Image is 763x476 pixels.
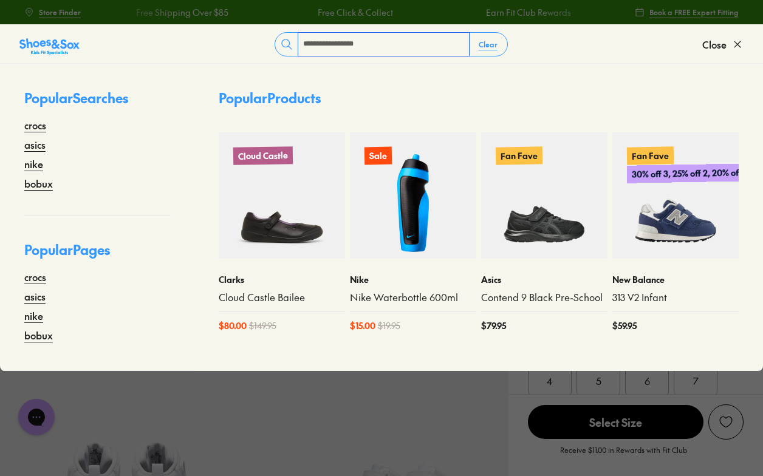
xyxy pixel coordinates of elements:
[24,176,53,191] a: bobux
[19,35,80,54] a: Shoes &amp; Sox
[219,319,247,332] span: $ 80.00
[627,163,751,183] p: 30% off 3, 25% off 2, 20% off 1
[24,270,46,284] a: crocs
[24,118,46,132] a: crocs
[219,132,345,259] a: Cloud Castle
[350,132,476,259] a: Sale
[12,395,61,440] iframe: Gorgias live chat messenger
[528,405,703,439] span: Select Size
[469,33,507,55] button: Clear
[481,273,607,286] p: Asics
[693,373,699,388] span: 7
[496,146,542,165] p: Fan Fave
[560,444,687,466] p: Receive $11.00 in Rewards with Fit Club
[612,291,739,304] a: 313 V2 Infant
[24,308,43,323] a: nike
[318,6,393,19] a: Free Click & Collect
[24,289,46,304] a: asics
[135,6,228,19] a: Free Shipping Over $85
[39,7,81,18] span: Store Finder
[627,146,674,165] p: Fan Fave
[24,88,170,118] p: Popular Searches
[596,373,601,388] span: 5
[645,373,650,388] span: 6
[528,404,703,440] button: Select Size
[24,240,170,270] p: Popular Pages
[547,373,553,388] span: 4
[219,291,345,304] a: Cloud Castle Bailee
[24,157,43,171] a: nike
[612,273,739,286] p: New Balance
[702,37,727,52] span: Close
[219,273,345,286] p: Clarks
[19,37,80,56] img: SNS_Logo_Responsive.svg
[249,319,276,332] span: $ 149.95
[481,132,607,259] a: Fan Fave
[233,146,293,165] p: Cloud Castle
[481,319,506,332] span: $ 79.95
[350,291,476,304] a: Nike Waterbottle 600ml
[649,7,739,18] span: Book a FREE Expert Fitting
[350,273,476,286] p: Nike
[708,404,744,440] button: Add to Wishlist
[702,31,744,58] button: Close
[486,6,571,19] a: Earn Fit Club Rewards
[364,147,392,165] p: Sale
[378,319,400,332] span: $ 19.95
[350,319,375,332] span: $ 15.00
[635,1,739,23] a: Book a FREE Expert Fitting
[481,291,607,304] a: Contend 9 Black Pre-School
[219,88,321,108] p: Popular Products
[24,328,53,342] a: bobux
[612,132,739,259] a: Fan Fave30% off 3, 25% off 2, 20% off 1
[612,319,637,332] span: $ 59.95
[24,1,81,23] a: Store Finder
[24,137,46,152] a: asics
